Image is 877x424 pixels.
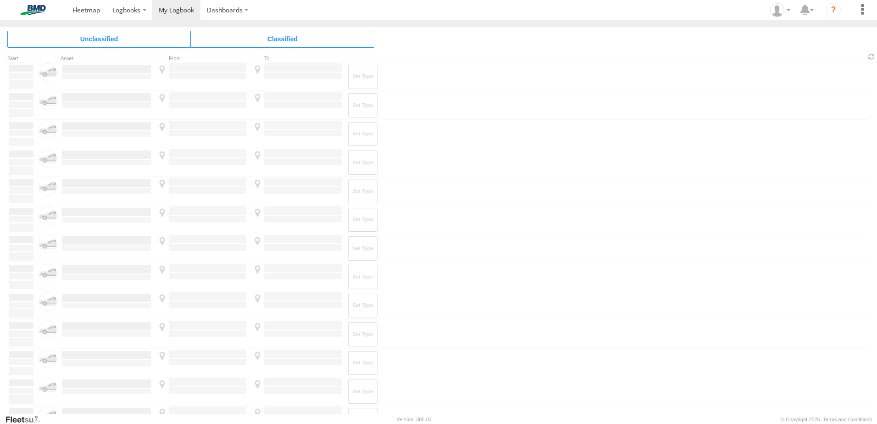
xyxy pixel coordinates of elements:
[5,415,47,424] a: Visit our Website
[767,3,794,17] div: Justine Paragreen
[823,417,872,422] a: Terms and Conditions
[61,56,152,61] div: Asset
[781,417,872,422] div: © Copyright 2025 -
[866,52,877,61] span: Refresh
[7,56,35,61] div: Click to Sort
[156,56,248,61] div: From
[191,31,374,47] span: Click to view Classified Trips
[7,31,191,47] span: Click to view Unclassified Trips
[9,5,57,15] img: bmd-logo.svg
[251,56,343,61] div: To
[826,3,841,17] i: ?
[397,417,432,422] div: Version: 305.03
